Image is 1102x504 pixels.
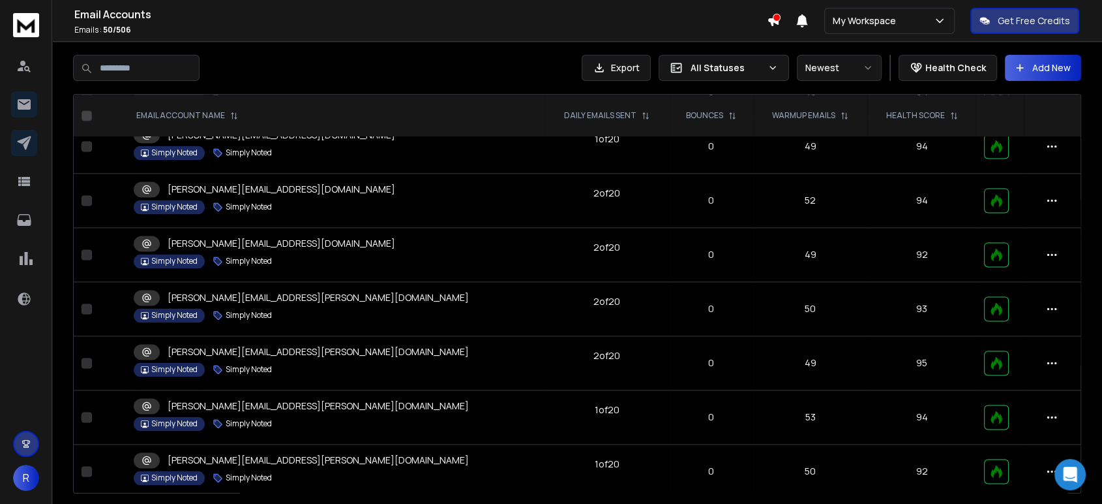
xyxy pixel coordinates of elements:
div: 1 of 20 [595,133,619,146]
td: 52 [753,174,867,228]
div: 2 of 20 [593,241,620,254]
button: Get Free Credits [970,8,1079,34]
div: 1 of 20 [595,458,619,471]
p: 0 [678,194,745,207]
div: 2 of 20 [593,187,620,200]
div: 2 of 20 [593,349,620,362]
p: Simply Noted [226,202,272,212]
p: All Statuses [691,61,762,74]
p: [PERSON_NAME][EMAIL_ADDRESS][PERSON_NAME][DOMAIN_NAME] [168,400,469,413]
span: 50 / 506 [103,24,131,35]
p: WARMUP EMAILS [772,110,835,121]
p: [PERSON_NAME][EMAIL_ADDRESS][PERSON_NAME][DOMAIN_NAME] [168,454,469,467]
p: Simply Noted [226,473,272,483]
td: 92 [867,228,976,282]
p: Simply Noted [226,148,272,158]
p: Get Free Credits [998,14,1070,27]
p: [PERSON_NAME][EMAIL_ADDRESS][DOMAIN_NAME] [168,183,395,196]
td: 49 [753,336,867,390]
td: 93 [867,282,976,336]
button: R [13,465,39,491]
p: HEALTH SCORE [886,110,945,121]
p: Simply Noted [151,148,198,158]
td: 50 [753,445,867,499]
img: logo [13,13,39,37]
p: 0 [678,302,745,315]
div: 1 of 20 [595,403,619,417]
p: 0 [678,248,745,261]
td: 49 [753,119,867,174]
td: 49 [753,228,867,282]
p: [PERSON_NAME][EMAIL_ADDRESS][DOMAIN_NAME] [168,237,395,250]
p: Health Check [925,61,986,74]
p: Simply Noted [226,310,272,321]
p: DAILY EMAILS SENT [564,110,636,121]
p: Simply Noted [226,418,272,429]
p: My Workspace [833,14,901,27]
td: 53 [753,390,867,445]
div: 2 of 20 [593,295,620,308]
p: 0 [678,140,745,153]
p: Simply Noted [151,473,198,483]
p: 0 [678,465,745,478]
p: Simply Noted [151,310,198,321]
td: 94 [867,119,976,174]
td: 92 [867,445,976,499]
div: EMAIL ACCOUNT NAME [136,110,238,121]
p: 0 [678,356,745,370]
td: 50 [753,282,867,336]
p: Simply Noted [151,256,198,266]
h1: Email Accounts [74,7,767,22]
p: Simply Noted [151,418,198,429]
button: Add New [1005,55,1081,81]
div: Open Intercom Messenger [1054,459,1086,490]
td: 94 [867,390,976,445]
p: Simply Noted [151,202,198,212]
p: [PERSON_NAME][EMAIL_ADDRESS][PERSON_NAME][DOMAIN_NAME] [168,291,469,304]
p: Simply Noted [226,364,272,375]
p: Emails : [74,25,767,35]
button: Health Check [899,55,997,81]
p: Simply Noted [226,256,272,266]
p: Simply Noted [151,364,198,375]
button: Export [582,55,651,81]
td: 94 [867,174,976,228]
p: BOUNCES [686,110,723,121]
p: [PERSON_NAME][EMAIL_ADDRESS][PERSON_NAME][DOMAIN_NAME] [168,345,469,358]
p: 0 [678,411,745,424]
td: 95 [867,336,976,390]
button: Newest [797,55,882,81]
